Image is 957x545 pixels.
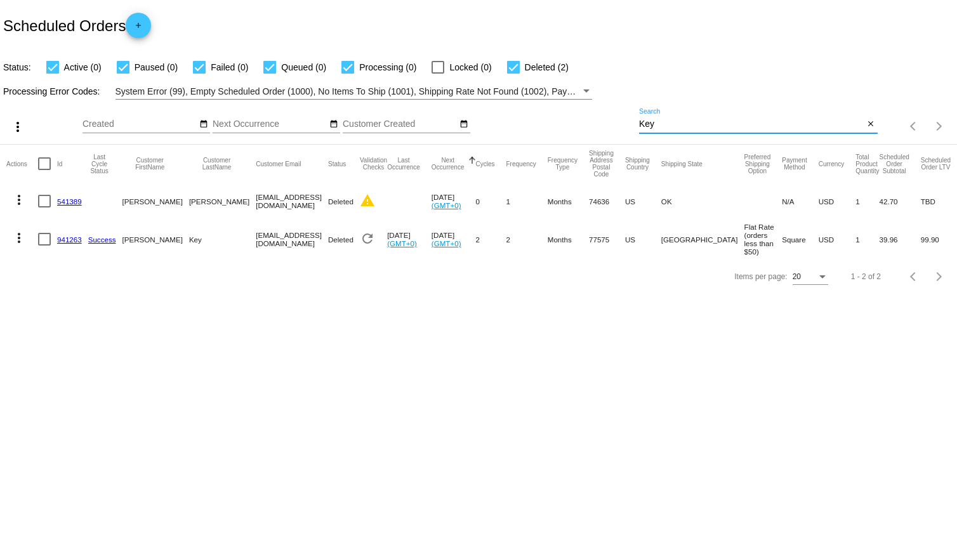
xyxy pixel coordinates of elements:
button: Change sorting for PaymentMethod.Type [782,157,807,171]
button: Change sorting for CustomerFirstName [122,157,178,171]
button: Change sorting for ShippingPostcode [589,150,614,178]
mat-select: Items per page: [793,273,828,282]
mat-cell: 1 [855,183,879,220]
mat-cell: Square [782,220,818,259]
mat-icon: date_range [329,119,338,129]
button: Change sorting for CurrencyIso [819,160,845,167]
mat-icon: warning [360,193,375,208]
span: Failed (0) [211,60,248,75]
button: Change sorting for CustomerLastName [189,157,244,171]
button: Previous page [901,264,927,289]
mat-icon: more_vert [11,192,27,207]
mat-cell: 1 [506,183,548,220]
mat-cell: USD [819,220,856,259]
button: Change sorting for Status [328,160,346,167]
mat-select: Filter by Processing Error Codes [115,84,593,100]
a: 941263 [57,235,82,244]
mat-cell: Flat Rate (orders less than $50) [744,220,782,259]
mat-cell: [DATE] [432,220,476,259]
input: Search [639,119,864,129]
mat-cell: [EMAIL_ADDRESS][DOMAIN_NAME] [256,220,328,259]
span: 20 [793,272,801,281]
button: Change sorting for PreferredShippingOption [744,154,771,174]
button: Change sorting for Cycles [476,160,495,167]
mat-cell: 0 [476,183,506,220]
mat-cell: 42.70 [880,183,921,220]
mat-cell: N/A [782,183,818,220]
mat-cell: Months [548,183,589,220]
mat-icon: refresh [360,231,375,246]
mat-header-cell: Total Product Quantity [855,145,879,183]
button: Change sorting for Subtotal [880,154,909,174]
span: Paused (0) [135,60,178,75]
button: Change sorting for ShippingCountry [625,157,650,171]
a: 541389 [57,197,82,206]
button: Change sorting for ShippingState [661,160,703,167]
mat-cell: US [625,183,661,220]
mat-cell: 2 [506,220,548,259]
mat-cell: Key [189,220,256,259]
a: Success [88,235,116,244]
button: Change sorting for LastProcessingCycleId [88,154,111,174]
mat-icon: date_range [459,119,468,129]
button: Previous page [901,114,927,139]
button: Change sorting for Frequency [506,160,536,167]
a: (GMT+0) [432,201,461,209]
mat-cell: 77575 [589,220,625,259]
mat-cell: OK [661,183,744,220]
button: Change sorting for LifetimeValue [921,157,951,171]
mat-icon: more_vert [11,230,27,246]
span: Processing (0) [359,60,416,75]
mat-cell: [PERSON_NAME] [189,183,256,220]
button: Change sorting for NextOccurrenceUtc [432,157,465,171]
div: Items per page: [734,272,787,281]
div: 1 - 2 of 2 [851,272,881,281]
button: Change sorting for CustomerEmail [256,160,301,167]
button: Clear [864,118,878,131]
span: Locked (0) [449,60,491,75]
mat-cell: Months [548,220,589,259]
mat-cell: 39.96 [880,220,921,259]
mat-header-cell: Validation Checks [360,145,387,183]
a: (GMT+0) [432,239,461,247]
a: (GMT+0) [387,239,417,247]
mat-cell: [DATE] [432,183,476,220]
mat-cell: [PERSON_NAME] [122,183,189,220]
span: Deleted (2) [525,60,569,75]
mat-icon: date_range [199,119,208,129]
mat-icon: more_vert [10,119,25,135]
mat-cell: 2 [476,220,506,259]
button: Change sorting for FrequencyType [548,157,577,171]
h2: Scheduled Orders [3,13,151,38]
mat-header-cell: Actions [6,145,38,183]
button: Next page [927,114,952,139]
span: Deleted [328,197,353,206]
mat-cell: [DATE] [387,220,432,259]
input: Created [82,119,197,129]
button: Next page [927,264,952,289]
mat-cell: [GEOGRAPHIC_DATA] [661,220,744,259]
mat-cell: [PERSON_NAME] [122,220,189,259]
span: Queued (0) [281,60,326,75]
mat-cell: 1 [855,220,879,259]
mat-cell: 74636 [589,183,625,220]
span: Deleted [328,235,353,244]
input: Next Occurrence [213,119,327,129]
mat-icon: close [866,119,875,129]
button: Change sorting for Id [57,160,62,167]
mat-icon: add [131,21,146,36]
span: Processing Error Codes: [3,86,100,96]
button: Change sorting for LastOccurrenceUtc [387,157,420,171]
mat-cell: USD [819,183,856,220]
span: Active (0) [64,60,102,75]
mat-cell: [EMAIL_ADDRESS][DOMAIN_NAME] [256,183,328,220]
mat-cell: US [625,220,661,259]
span: Status: [3,62,31,72]
input: Customer Created [343,119,457,129]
